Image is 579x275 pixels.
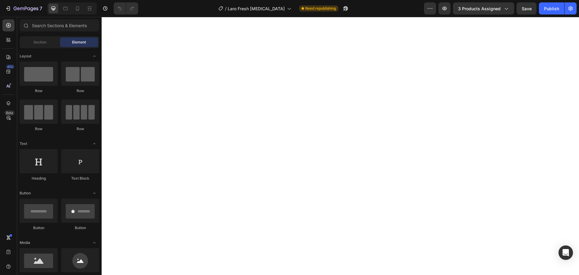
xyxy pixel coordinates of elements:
[90,238,99,248] span: Toggle open
[20,240,30,245] span: Media
[61,88,99,94] div: Row
[61,225,99,231] div: Button
[544,5,559,12] div: Publish
[33,40,46,45] span: Section
[20,225,58,231] div: Button
[90,188,99,198] span: Toggle open
[20,190,31,196] span: Button
[539,2,564,14] button: Publish
[458,5,501,12] span: 3 products assigned
[20,126,58,132] div: Row
[72,40,86,45] span: Element
[20,53,31,59] span: Layout
[522,6,532,11] span: Save
[6,64,14,69] div: 450
[20,141,27,146] span: Text
[20,176,58,181] div: Heading
[20,19,99,31] input: Search Sections & Elements
[90,139,99,149] span: Toggle open
[517,2,536,14] button: Save
[61,176,99,181] div: Text Block
[114,2,138,14] div: Undo/Redo
[61,126,99,132] div: Row
[2,2,45,14] button: 7
[40,5,42,12] p: 7
[305,6,336,11] span: Need republishing
[5,110,14,115] div: Beta
[228,5,285,12] span: Laro Fresh [MEDICAL_DATA]
[102,17,579,275] iframe: Design area
[558,245,573,260] div: Open Intercom Messenger
[225,5,226,12] span: /
[20,88,58,94] div: Row
[90,51,99,61] span: Toggle open
[453,2,514,14] button: 3 products assigned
